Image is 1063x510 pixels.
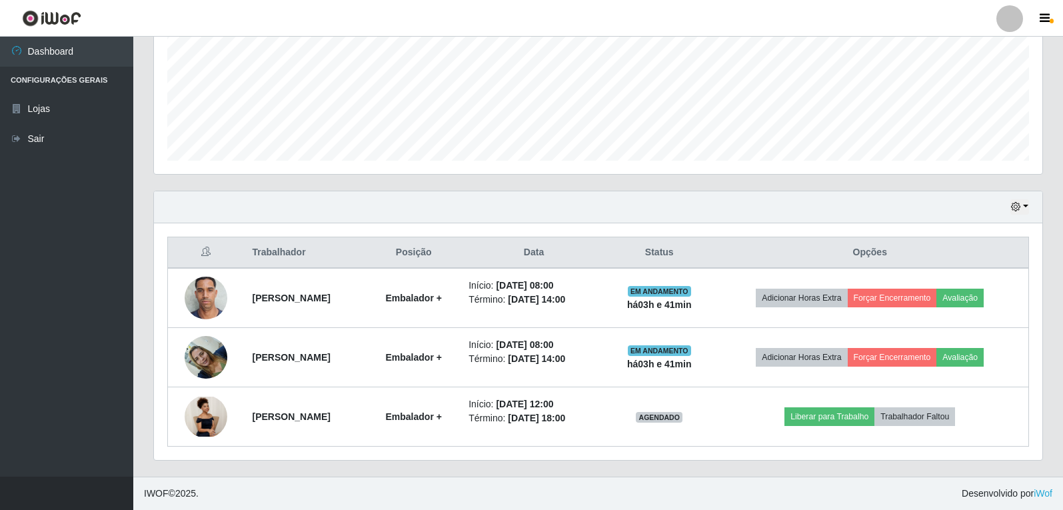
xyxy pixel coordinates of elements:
[962,487,1052,501] span: Desenvolvido por
[252,293,330,303] strong: [PERSON_NAME]
[848,348,937,367] button: Forçar Encerramento
[252,352,330,363] strong: [PERSON_NAME]
[1034,488,1052,499] a: iWof
[627,299,692,310] strong: há 03 h e 41 min
[461,237,607,269] th: Data
[496,339,553,350] time: [DATE] 08:00
[936,348,984,367] button: Avaliação
[469,397,599,411] li: Início:
[385,352,441,363] strong: Embalador +
[367,237,461,269] th: Posição
[469,411,599,425] li: Término:
[469,279,599,293] li: Início:
[252,411,330,422] strong: [PERSON_NAME]
[712,237,1029,269] th: Opções
[756,348,847,367] button: Adicionar Horas Extra
[936,289,984,307] button: Avaliação
[185,269,227,326] img: 1698511606496.jpeg
[784,407,874,426] button: Liberar para Trabalho
[627,359,692,369] strong: há 03 h e 41 min
[628,286,691,297] span: EM ANDAMENTO
[469,338,599,352] li: Início:
[607,237,712,269] th: Status
[144,487,199,501] span: © 2025 .
[469,293,599,307] li: Término:
[508,353,565,364] time: [DATE] 14:00
[636,412,682,423] span: AGENDADO
[496,399,553,409] time: [DATE] 12:00
[508,294,565,305] time: [DATE] 14:00
[874,407,955,426] button: Trabalhador Faltou
[496,280,553,291] time: [DATE] 08:00
[185,329,227,385] img: 1757951720954.jpeg
[185,397,227,436] img: 1757454184631.jpeg
[22,10,81,27] img: CoreUI Logo
[508,413,565,423] time: [DATE] 18:00
[144,488,169,499] span: IWOF
[756,289,847,307] button: Adicionar Horas Extra
[244,237,367,269] th: Trabalhador
[848,289,937,307] button: Forçar Encerramento
[385,411,441,422] strong: Embalador +
[628,345,691,356] span: EM ANDAMENTO
[469,352,599,366] li: Término:
[385,293,441,303] strong: Embalador +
